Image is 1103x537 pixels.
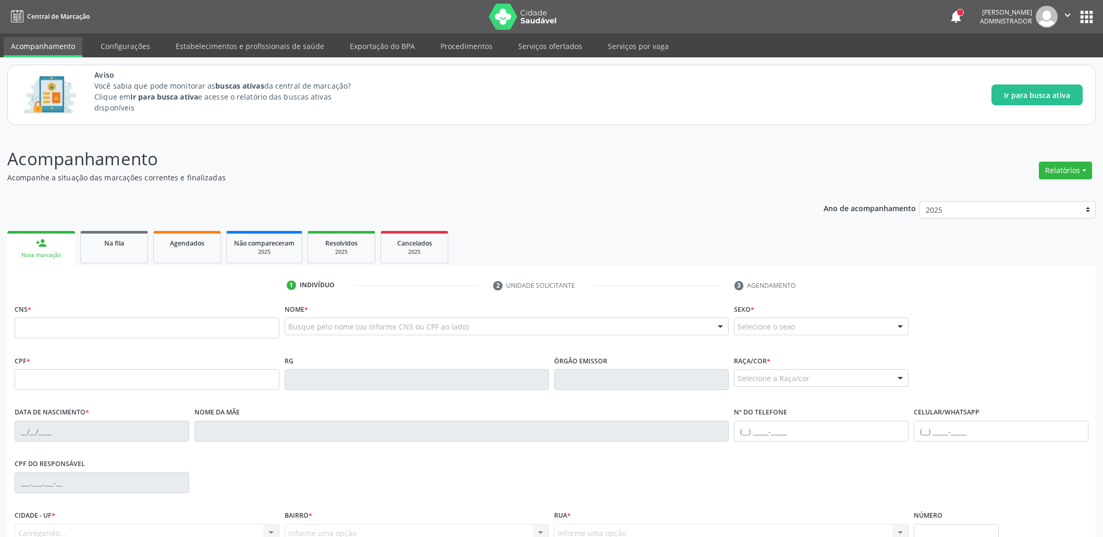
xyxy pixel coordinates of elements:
button: Relatórios [1039,162,1092,179]
div: 2025 [315,248,367,256]
span: Aviso [94,69,370,80]
img: Imagem de CalloutCard [20,71,80,118]
a: Procedimentos [433,37,500,55]
label: CNS [15,301,31,318]
span: Ir para busca ativa [1004,90,1070,101]
span: Administrador [980,17,1032,26]
label: Nome da mãe [194,405,240,421]
img: img [1036,6,1058,28]
label: Nome [285,301,308,318]
button: notifications [949,9,963,24]
label: Bairro [285,508,312,524]
a: Serviços ofertados [511,37,590,55]
label: Sexo [734,301,754,318]
span: Busque pelo nome (ou informe CNS ou CPF ao lado) [288,321,469,332]
button:  [1058,6,1077,28]
span: Selecione a Raça/cor [738,373,810,384]
div: [PERSON_NAME] [980,8,1032,17]
div: Nova marcação [15,251,68,259]
a: Estabelecimentos e profissionais de saúde [168,37,332,55]
p: Acompanhamento [7,146,769,172]
input: __/__/____ [15,421,189,442]
span: Selecione o sexo [738,321,795,332]
div: person_add [35,237,47,249]
label: CPF do responsável [15,456,85,472]
button: Ir para busca ativa [991,84,1083,105]
div: 2025 [234,248,295,256]
label: Nº do Telefone [734,405,787,421]
a: Configurações [93,37,157,55]
span: Não compareceram [234,239,295,248]
strong: Ir para busca ativa [130,92,198,102]
span: Central de Marcação [27,12,90,21]
span: Agendados [170,239,204,248]
label: Celular/WhatsApp [914,405,979,421]
a: Serviços por vaga [600,37,676,55]
strong: buscas ativas [215,81,264,91]
button: apps [1077,8,1096,26]
div: 2025 [388,248,440,256]
label: CPF [15,353,30,369]
span: Na fila [104,239,124,248]
label: RG [285,353,293,369]
label: Data de nascimento [15,405,89,421]
p: Você sabia que pode monitorar as da central de marcação? Clique em e acesse o relatório das busca... [94,80,370,113]
p: Acompanhe a situação das marcações correntes e finalizadas [7,172,769,183]
label: Número [914,508,942,524]
label: Órgão emissor [554,353,607,369]
label: Rua [554,508,571,524]
label: Raça/cor [734,353,770,369]
a: Acompanhamento [4,37,82,57]
input: ___.___.___-__ [15,472,189,493]
a: Central de Marcação [7,8,90,25]
input: (__) _____-_____ [734,421,909,442]
span: Cancelados [397,239,432,248]
div: Indivíduo [300,280,335,290]
a: Exportação do BPA [342,37,422,55]
input: (__) _____-_____ [914,421,1088,442]
i:  [1062,9,1073,21]
div: 1 [287,280,296,290]
p: Ano de acompanhamento [824,201,916,214]
span: Resolvidos [325,239,358,248]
